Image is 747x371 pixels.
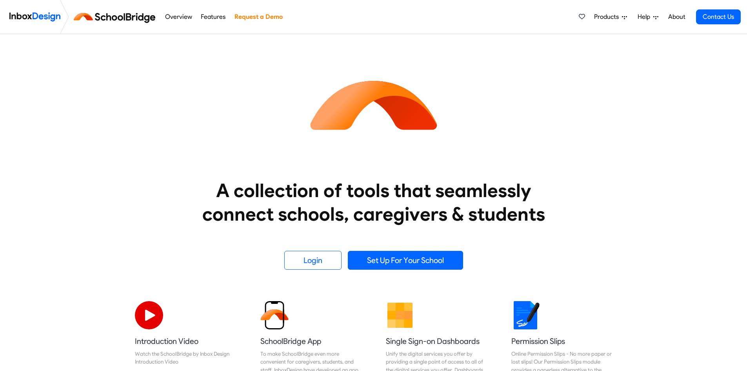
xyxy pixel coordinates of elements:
[594,12,622,22] span: Products
[260,336,362,347] h5: SchoolBridge App
[72,7,160,26] img: schoolbridge logo
[199,9,228,25] a: Features
[135,301,163,329] img: 2022_07_11_icon_video_playback.svg
[348,251,463,270] a: Set Up For Your School
[135,350,236,366] div: Watch the SchoolBridge by Inbox Design Introduction Video
[634,9,662,25] a: Help
[303,34,444,175] img: icon_schoolbridge.svg
[260,301,289,329] img: 2022_01_13_icon_sb_app.svg
[591,9,630,25] a: Products
[187,179,560,226] heading: A collection of tools that seamlessly connect schools, caregivers & students
[386,336,487,347] h5: Single Sign-on Dashboards
[638,12,653,22] span: Help
[511,301,540,329] img: 2022_01_18_icon_signature.svg
[284,251,342,270] a: Login
[666,9,687,25] a: About
[135,336,236,347] h5: Introduction Video
[511,336,613,347] h5: Permission Slips
[232,9,285,25] a: Request a Demo
[163,9,194,25] a: Overview
[386,301,414,329] img: 2022_01_13_icon_grid.svg
[696,9,741,24] a: Contact Us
